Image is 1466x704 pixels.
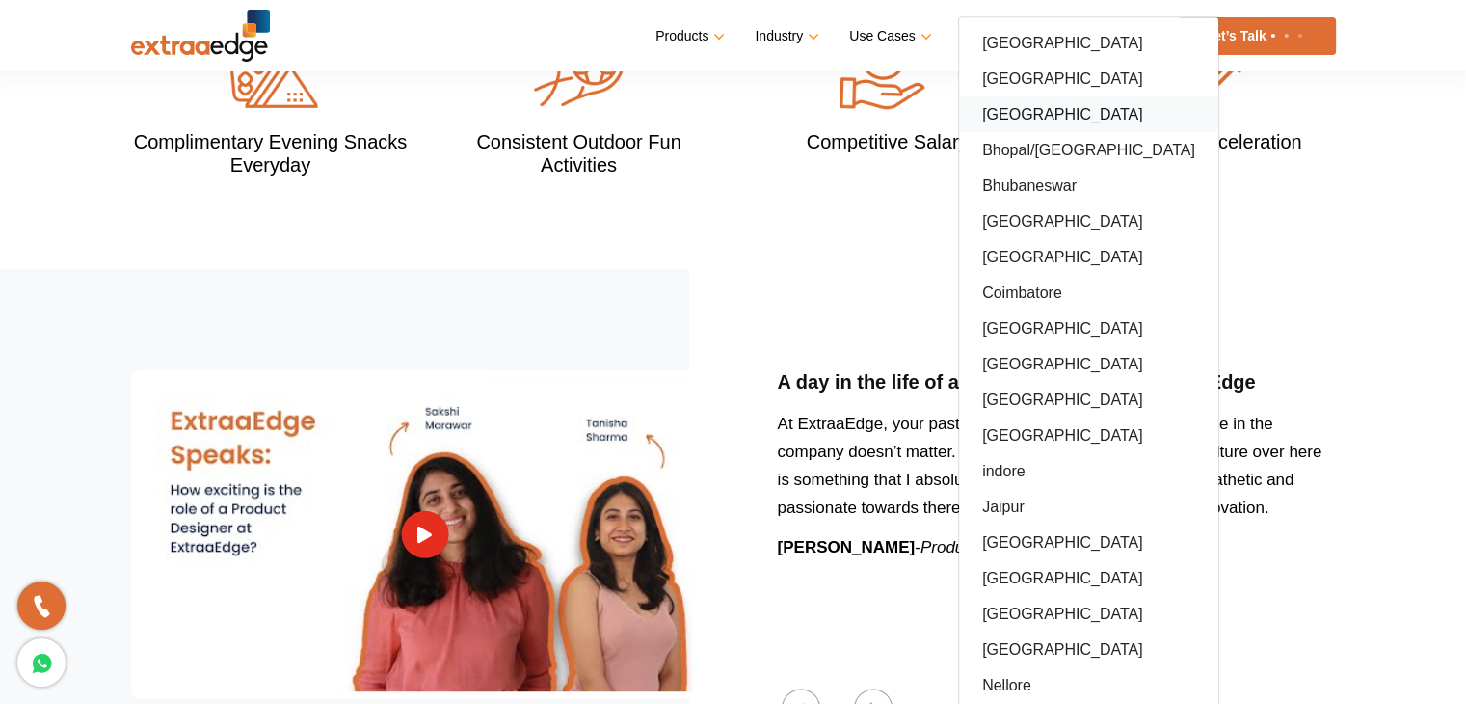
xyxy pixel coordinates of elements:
h5: A day in the life of a product designer at ExtraaEdge [778,370,1336,394]
a: [GEOGRAPHIC_DATA] [959,382,1218,418]
a: Let’s Talk [1177,17,1336,55]
a: Bhubaneswar [959,168,1218,203]
a: Coimbatore [959,275,1218,311]
a: [GEOGRAPHIC_DATA] [959,596,1218,632]
a: Bhopal/[GEOGRAPHIC_DATA] [959,132,1218,168]
i: Product Designer [920,538,1047,556]
a: [GEOGRAPHIC_DATA] [959,25,1218,61]
strong: [PERSON_NAME] [778,538,916,556]
a: [GEOGRAPHIC_DATA] [959,560,1218,596]
span: At ExtraaEdge, your past experience doesn’t matter, your time in the company doesn’t matter. Its ... [778,415,1322,517]
h3: Competitive Salary [748,130,1027,153]
a: Jaipur [959,489,1218,525]
a: [GEOGRAPHIC_DATA] [959,203,1218,239]
h3: Consistent Outdoor Fun Activities [440,130,719,176]
a: Nellore [959,667,1218,703]
a: [GEOGRAPHIC_DATA] [959,239,1218,275]
a: [GEOGRAPHIC_DATA] [959,346,1218,382]
a: [GEOGRAPHIC_DATA] [959,418,1218,453]
a: [GEOGRAPHIC_DATA] [959,61,1218,96]
h3: Complimentary Evening Snacks Everyday [131,130,411,176]
p: - [778,533,1336,561]
a: Use Cases [849,22,927,50]
a: [GEOGRAPHIC_DATA] [959,632,1218,667]
a: [GEOGRAPHIC_DATA] [959,525,1218,560]
a: Industry [755,22,815,50]
a: [GEOGRAPHIC_DATA] [959,96,1218,132]
a: Products [655,22,721,50]
a: indore [959,453,1218,489]
a: [GEOGRAPHIC_DATA] [959,311,1218,346]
